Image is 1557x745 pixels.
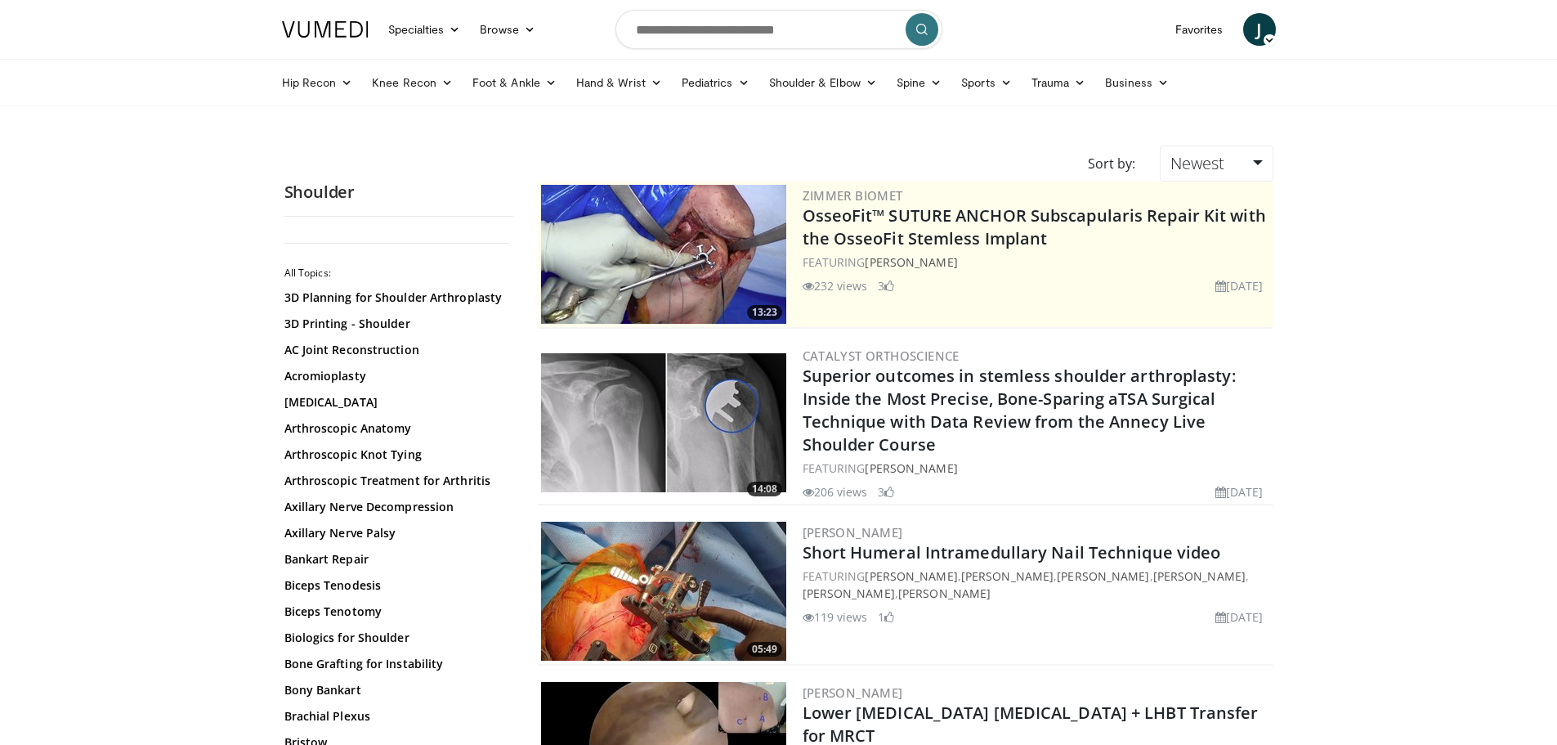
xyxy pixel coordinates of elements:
[887,66,951,99] a: Spine
[566,66,672,99] a: Hand & Wrist
[803,187,903,204] a: Zimmer Biomet
[284,630,505,646] a: Biologics for Shoulder
[865,460,957,476] a: [PERSON_NAME]
[803,586,895,601] a: [PERSON_NAME]
[284,182,513,203] h2: Shoulder
[803,277,868,294] li: 232 views
[378,13,471,46] a: Specialties
[951,66,1022,99] a: Sports
[1057,568,1149,584] a: [PERSON_NAME]
[284,682,505,698] a: Bony Bankart
[284,394,505,411] a: [MEDICAL_DATA]
[284,342,505,358] a: AC Joint Reconstruction
[284,368,505,384] a: Acromioplasty
[898,586,991,601] a: [PERSON_NAME]
[1243,13,1276,46] a: J
[541,185,786,324] img: 40c8acad-cf15-4485-a741-123ec1ccb0c0.300x170_q85_crop-smart_upscale.jpg
[541,522,786,661] img: ea7069ef-e8d3-4530-ab91-e3aa5c7c291a.300x170_q85_crop-smart_upscale.jpg
[747,305,782,320] span: 13:23
[284,267,509,280] h2: All Topics:
[541,353,786,492] a: 14:08
[284,447,505,463] a: Arthroscopic Knot Tying
[284,604,505,620] a: Biceps Tenotomy
[803,483,868,500] li: 206 views
[272,66,363,99] a: Hip Recon
[803,684,903,701] a: [PERSON_NAME]
[803,524,903,541] a: [PERSON_NAME]
[284,577,505,594] a: Biceps Tenodesis
[362,66,463,99] a: Knee Recon
[1166,13,1233,46] a: Favorites
[282,21,369,38] img: VuMedi Logo
[1215,608,1264,626] li: [DATE]
[803,608,868,626] li: 119 views
[961,568,1054,584] a: [PERSON_NAME]
[1215,277,1264,294] li: [DATE]
[284,499,505,515] a: Axillary Nerve Decompression
[803,365,1236,456] a: Superior outcomes in stemless shoulder arthroplasty: Inside the Most Precise, Bone-Sparing aTSA S...
[803,541,1221,563] a: Short Humeral Intramedullary Nail Technique video
[747,482,782,496] span: 14:08
[541,522,786,661] a: 05:49
[1160,146,1273,182] a: Newest
[878,277,894,294] li: 3
[878,483,894,500] li: 3
[541,353,786,492] img: 9f15458b-d013-4cfd-976d-a83a3859932f.300x170_q85_crop-smart_upscale.jpg
[470,13,545,46] a: Browse
[672,66,759,99] a: Pediatrics
[747,642,782,657] span: 05:49
[1076,146,1148,182] div: Sort by:
[284,708,505,725] a: Brachial Plexus
[803,254,1270,271] div: FEATURING
[284,289,505,306] a: 3D Planning for Shoulder Arthroplasty
[865,254,957,270] a: [PERSON_NAME]
[284,551,505,568] a: Bankart Repair
[1153,568,1246,584] a: [PERSON_NAME]
[803,460,1270,477] div: FEATURING
[865,568,957,584] a: [PERSON_NAME]
[803,204,1266,249] a: OsseoFit™ SUTURE ANCHOR Subscapularis Repair Kit with the OsseoFit Stemless Implant
[284,656,505,672] a: Bone Grafting for Instability
[803,348,960,364] a: Catalyst OrthoScience
[759,66,887,99] a: Shoulder & Elbow
[284,525,505,541] a: Axillary Nerve Palsy
[284,420,505,437] a: Arthroscopic Anatomy
[878,608,894,626] li: 1
[1095,66,1179,99] a: Business
[541,185,786,324] a: 13:23
[284,473,505,489] a: Arthroscopic Treatment for Arthritis
[463,66,566,99] a: Foot & Ankle
[284,316,505,332] a: 3D Printing - Shoulder
[1022,66,1096,99] a: Trauma
[615,10,942,49] input: Search topics, interventions
[1170,152,1224,174] span: Newest
[1215,483,1264,500] li: [DATE]
[803,568,1270,602] div: FEATURING , , , , ,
